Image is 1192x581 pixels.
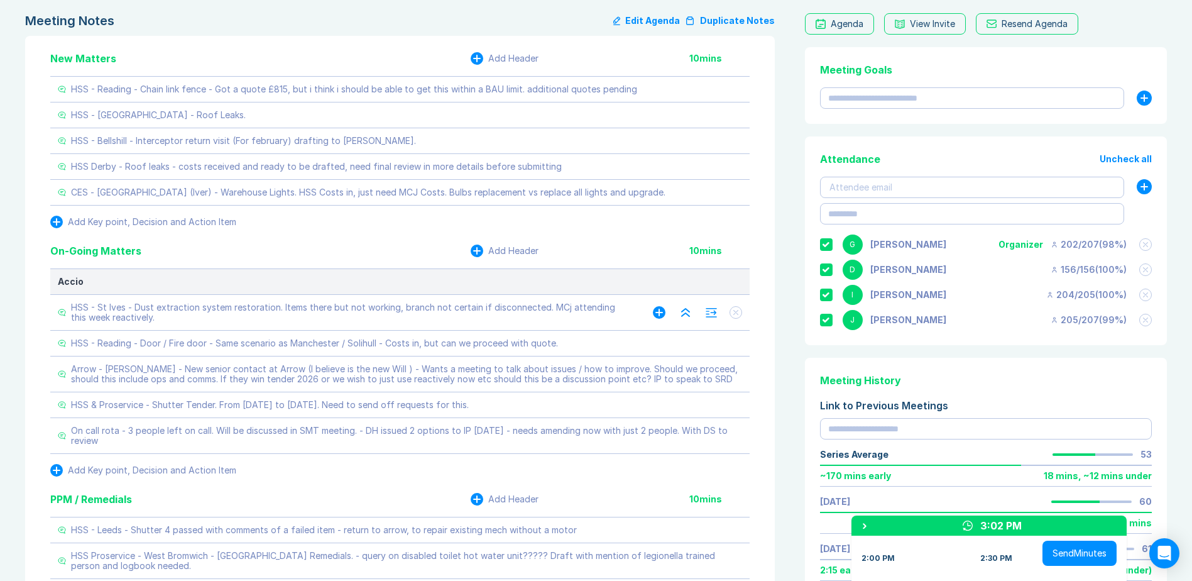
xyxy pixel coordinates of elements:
[820,398,1152,413] div: Link to Previous Meetings
[58,277,742,287] div: Accio
[1046,290,1127,300] div: 204 / 205 ( 100 %)
[71,110,246,120] div: HSS - [GEOGRAPHIC_DATA] - Roof Leaks.
[1042,541,1117,566] button: SendMinutes
[843,310,863,330] div: J
[613,13,680,28] button: Edit Agenda
[820,373,1152,388] div: Meeting History
[71,187,665,197] div: CES - [GEOGRAPHIC_DATA] (Iver) - Warehouse Lights. HSS Costs in, just need MCJ Costs. Bulbs repla...
[1051,240,1127,250] div: 202 / 207 ( 98 %)
[998,240,1043,250] div: Organizer
[71,136,416,146] div: HSS - Bellshill - Interceptor return visit (For february) drafting to [PERSON_NAME].
[870,290,946,300] div: Iain Parnell
[50,51,116,66] div: New Matters
[50,492,132,507] div: PPM / Remedials
[910,19,955,29] div: View Invite
[843,235,863,255] div: G
[50,464,236,477] button: Add Key point, Decision and Action Item
[689,53,750,64] div: 10 mins
[1105,565,1152,575] div: ( 29 under )
[1051,265,1127,275] div: 156 / 156 ( 100 %)
[980,553,1012,563] div: 2:30 PM
[976,13,1078,35] button: Resend Agenda
[870,315,946,325] div: Jonny Welbourn
[50,243,141,258] div: On-Going Matters
[471,493,539,506] button: Add Header
[1002,19,1068,29] div: Resend Agenda
[25,13,114,28] div: Meeting Notes
[861,553,895,563] div: 2:00 PM
[820,152,880,167] div: Attendance
[71,302,628,323] div: HSS - St Ives - Dust extraction system restoration. Items there but not working, branch not certa...
[1115,518,1152,528] div: 30 mins
[820,497,850,507] a: [DATE]
[488,53,539,64] div: Add Header
[471,52,539,65] button: Add Header
[820,544,850,554] a: [DATE]
[843,260,863,280] div: D
[71,400,469,410] div: HSS & Proservice - Shutter Tender. From [DATE] to [DATE]. Need to send off requests for this.
[1100,154,1152,164] button: Uncheck all
[1142,544,1152,554] div: 61
[71,551,742,571] div: HSS Proservice - West Bromwich - [GEOGRAPHIC_DATA] Remedials. - query on disabled toilet hot wate...
[1051,315,1127,325] div: 205 / 207 ( 99 %)
[71,364,742,384] div: Arrow - [PERSON_NAME] - New senior contact at Arrow (I believe is the new Will ) - Wants a meetin...
[68,217,236,227] div: Add Key point, Decision and Action Item
[820,565,862,575] div: 2:15 early
[831,19,863,29] div: Agenda
[980,518,1022,533] div: 3:02 PM
[805,13,874,35] a: Agenda
[820,62,1152,77] div: Meeting Goals
[1044,471,1152,481] div: 18 mins , ~ 12 mins under
[488,246,539,256] div: Add Header
[1149,538,1179,568] div: Open Intercom Messenger
[488,494,539,504] div: Add Header
[68,465,236,475] div: Add Key point, Decision and Action Item
[689,246,750,256] div: 10 mins
[685,13,775,28] button: Duplicate Notes
[1139,497,1152,507] div: 60
[71,426,742,446] div: On call rota - 3 people left on call. Will be discussed in SMT meeting. - DH issued 2 options to ...
[471,245,539,257] button: Add Header
[71,84,637,94] div: HSS - Reading - Chain link fence - Got a quote £815, but i think i should be able to get this wit...
[71,525,577,535] div: HSS - Leeds - Shutter 4 passed with comments of a failed item - return to arrow, to repair existi...
[71,338,558,348] div: HSS - Reading - Door / Fire door - Same scenario as Manchester / Solihull - Costs in, but can we ...
[820,471,891,481] div: ~ 170 mins early
[71,162,562,172] div: HSS Derby - Roof leaks - costs received and ready to be drafted, need final review in more detail...
[1140,450,1152,460] div: 53
[50,216,236,228] button: Add Key point, Decision and Action Item
[689,494,750,504] div: 10 mins
[843,285,863,305] div: I
[884,13,966,35] button: View Invite
[820,450,889,460] div: Series Average
[870,265,946,275] div: David Hayter
[870,240,946,250] div: Gemma White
